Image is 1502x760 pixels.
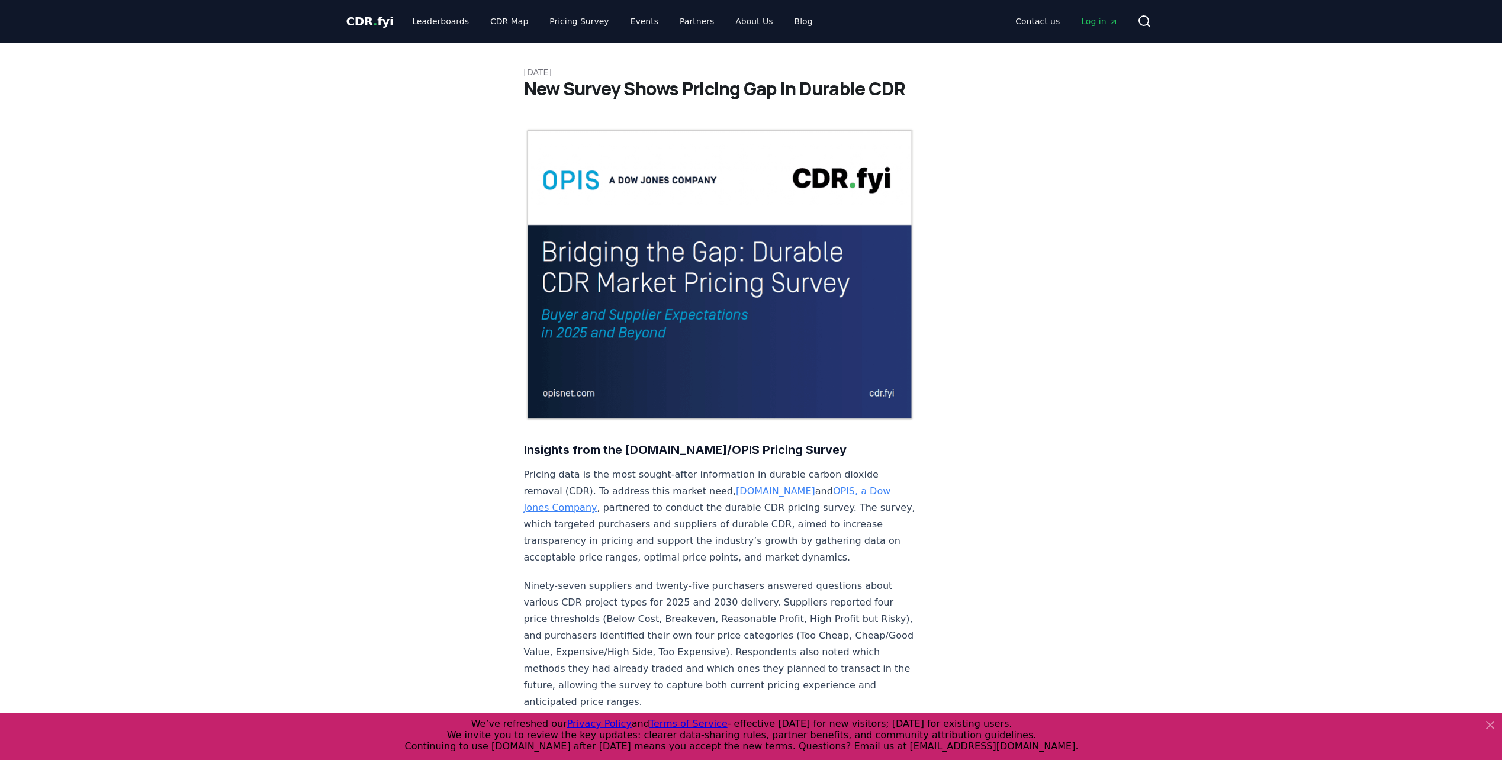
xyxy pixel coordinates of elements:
a: Leaderboards [403,11,478,32]
a: Pricing Survey [540,11,618,32]
p: Ninety-seven suppliers and twenty-five purchasers answered questions about various CDR project ty... [524,578,916,710]
span: CDR fyi [346,14,394,28]
nav: Main [1006,11,1127,32]
a: CDR Map [481,11,538,32]
a: Blog [785,11,822,32]
strong: Insights from the [DOMAIN_NAME]/OPIS Pricing Survey [524,443,847,457]
a: Contact us [1006,11,1069,32]
span: . [373,14,377,28]
nav: Main [403,11,822,32]
a: Log in [1072,11,1127,32]
a: Partners [670,11,723,32]
a: About Us [726,11,782,32]
a: [DOMAIN_NAME] [736,485,815,497]
a: CDR.fyi [346,13,394,30]
span: Log in [1081,15,1118,27]
img: blog post image [524,128,916,421]
h1: New Survey Shows Pricing Gap in Durable CDR [524,78,979,99]
a: Events [621,11,668,32]
p: [DATE] [524,66,979,78]
p: Pricing data is the most sought-after information in durable carbon dioxide removal (CDR). To add... [524,466,916,566]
